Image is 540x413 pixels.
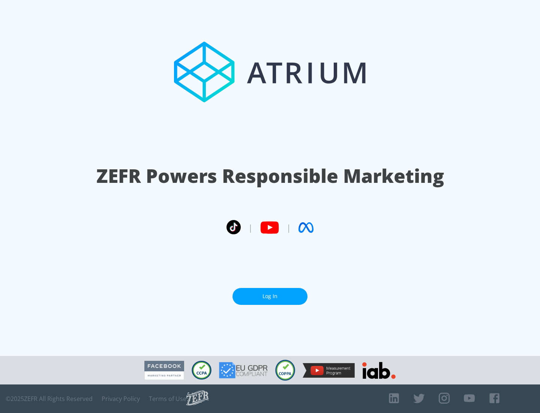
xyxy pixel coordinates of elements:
span: | [286,222,291,233]
a: Log In [232,288,307,305]
img: COPPA Compliant [275,360,295,381]
img: GDPR Compliant [219,362,268,378]
img: Facebook Marketing Partner [144,361,184,380]
h1: ZEFR Powers Responsible Marketing [96,163,444,189]
a: Terms of Use [149,395,186,402]
span: © 2025 ZEFR All Rights Reserved [6,395,93,402]
img: CCPA Compliant [192,361,211,380]
a: Privacy Policy [102,395,140,402]
img: IAB [362,362,396,379]
span: | [248,222,253,233]
img: YouTube Measurement Program [303,363,355,378]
